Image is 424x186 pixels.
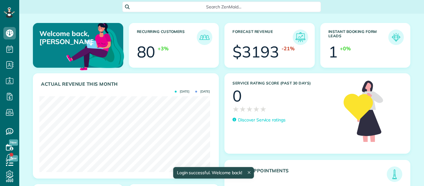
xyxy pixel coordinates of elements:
[253,104,260,115] span: ★
[246,104,253,115] span: ★
[9,139,18,146] span: New
[232,29,293,45] h3: Forecast Revenue
[173,167,254,179] div: Login successful. Welcome back!
[232,44,279,60] div: $3193
[195,90,210,93] span: [DATE]
[238,117,286,123] p: Discover Service ratings
[328,29,389,45] h3: Instant Booking Form Leads
[158,45,169,52] div: +3%
[239,104,246,115] span: ★
[41,81,212,87] h3: Actual Revenue this month
[260,104,267,115] span: ★
[232,168,387,182] h3: [DATE] Appointments
[340,45,351,52] div: +0%
[39,29,93,46] p: Welcome back, [PERSON_NAME]!
[232,117,286,123] a: Discover Service ratings
[198,31,211,43] img: icon_recurring_customers-cf858462ba22bcd05b5a5880d41d6543d210077de5bb9ebc9590e49fd87d84ed.png
[390,31,402,43] img: icon_form_leads-04211a6a04a5b2264e4ee56bc0799ec3eb69b7e499cbb523a139df1d13a81ae0.png
[137,29,197,45] h3: Recurring Customers
[232,104,239,115] span: ★
[175,90,189,93] span: [DATE]
[282,45,295,52] div: -21%
[388,168,401,180] img: icon_todays_appointments-901f7ab196bb0bea1936b74009e4eb5ffbc2d2711fa7634e0d609ed5ef32b18b.png
[294,31,307,43] img: icon_forecast_revenue-8c13a41c7ed35a8dcfafea3cbb826a0462acb37728057bba2d056411b612bbbe.png
[328,44,338,60] div: 1
[65,16,125,76] img: dashboard_welcome-42a62b7d889689a78055ac9021e634bf52bae3f8056760290aed330b23ab8690.png
[232,88,242,104] div: 0
[137,44,156,60] div: 80
[232,81,337,85] h3: Service Rating score (past 30 days)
